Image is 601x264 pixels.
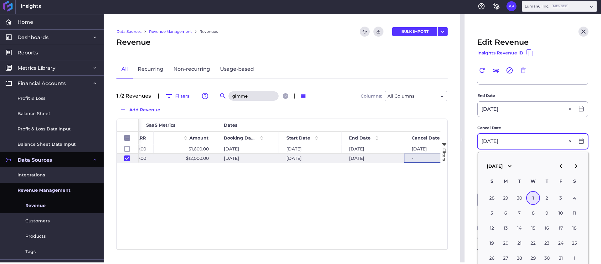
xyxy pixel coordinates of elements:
span: Reports [18,49,38,56]
div: Dropdown select [522,1,597,12]
button: Download [373,27,383,37]
span: Revenue [116,37,151,48]
div: [DATE] [216,144,279,153]
div: [DATE] [342,144,404,153]
div: [DATE] [279,144,342,153]
button: Delete [518,65,528,75]
ins: Member [552,4,568,8]
button: Link [491,65,501,75]
span: Revenue Recognition [477,157,560,168]
div: [DATE] [216,154,279,163]
div: Choose Sunday, September 28th, 2025 [485,191,499,205]
div: M [499,174,512,188]
button: Search by [218,91,228,101]
button: Add Revenue [116,105,163,115]
div: F [554,174,568,188]
button: Filters [162,91,192,101]
a: Usage-based [215,60,259,79]
div: Choose Wednesday, October 8th, 2025 [526,206,540,220]
span: Tags [25,248,36,255]
input: Cancel Date [478,134,575,149]
div: Choose Thursday, October 2nd, 2025 [540,191,554,205]
span: Metrics Library [18,65,55,71]
button: [DATE] [483,159,517,174]
span: Recognition End Date [477,216,520,222]
span: End Date [349,135,371,141]
a: Non-recurring [168,60,215,79]
span: Products [25,233,46,240]
button: General Settings [491,1,501,11]
div: Choose Wednesday, October 1st, 2025 [526,191,540,205]
span: SaaS Metrics [146,122,175,128]
span: End Date [477,93,495,99]
button: User Menu [506,1,516,11]
a: Revenue Management [149,29,192,34]
button: Close [578,27,588,37]
div: Choose Saturday, October 18th, 2025 [568,221,581,235]
button: Close [567,102,575,117]
a: Recurring [133,60,168,79]
button: Help [476,1,486,11]
div: Choose Monday, September 29th, 2025 [499,191,512,205]
div: Choose Saturday, October 4th, 2025 [568,191,581,205]
span: Recognition Start Date [477,183,522,190]
a: Revenues [199,29,218,34]
span: Profit & Loss [18,95,45,102]
div: $12,000.00 [154,154,216,163]
div: Choose Friday, October 17th, 2025 [554,221,568,235]
span: Add Revenue [129,106,160,113]
span: Data Sources [18,157,52,163]
span: Integrations [18,172,45,178]
div: Choose Monday, October 20th, 2025 [499,236,512,250]
a: All [116,60,133,79]
span: Start Date [286,135,310,141]
span: Edit Revenue [477,37,529,48]
span: Columns: [361,94,382,98]
span: Dates [224,122,237,128]
div: Choose Thursday, October 16th, 2025 [540,221,554,235]
span: All Columns [388,92,414,100]
button: Refresh [360,27,370,37]
span: Customers [25,218,50,224]
div: Choose Tuesday, September 30th, 2025 [512,191,526,205]
div: Choose Tuesday, October 7th, 2025 [512,206,526,220]
div: [DATE] [342,154,404,163]
div: [DATE] [404,144,467,153]
button: Insights Revenue ID [477,48,534,58]
span: Filters [442,148,447,161]
div: - [404,154,467,163]
div: Choose Saturday, October 25th, 2025 [568,236,581,250]
a: Data Sources [116,29,141,34]
span: Revenue [25,202,46,209]
div: Choose Tuesday, October 14th, 2025 [512,221,526,235]
div: S [485,174,499,188]
div: Lumanu, Inc. [525,3,568,9]
button: SAVE [477,237,529,250]
div: Press SPACE to deselect this row. [117,154,139,163]
span: Financial Accounts [18,80,66,87]
span: Insights Revenue ID [477,49,523,56]
span: ARR [136,135,146,141]
div: [DATE] [279,154,342,163]
span: Cancel Date [477,125,501,131]
div: Choose Saturday, October 11th, 2025 [568,206,581,220]
span: Balance Sheet [18,110,50,117]
div: T [540,174,554,188]
span: Amount [189,135,208,141]
div: Choose Thursday, October 9th, 2025 [540,206,554,220]
div: Choose Sunday, October 19th, 2025 [485,236,499,250]
div: Choose Thursday, October 23rd, 2025 [540,236,554,250]
div: Choose Sunday, October 12th, 2025 [485,221,499,235]
span: Booking Date [224,135,255,141]
button: Cancel [505,65,515,75]
span: [DATE] [487,163,503,169]
span: Balance Sheet Data Input [18,141,76,148]
div: Choose Monday, October 6th, 2025 [499,206,512,220]
div: W [526,174,540,188]
div: Choose Friday, October 3rd, 2025 [554,191,568,205]
span: Home [18,19,33,25]
div: Press SPACE to select this row. [117,144,139,154]
div: Choose Friday, October 10th, 2025 [554,206,568,220]
input: Select Date [478,102,575,117]
div: $1,600.00 [154,144,216,153]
